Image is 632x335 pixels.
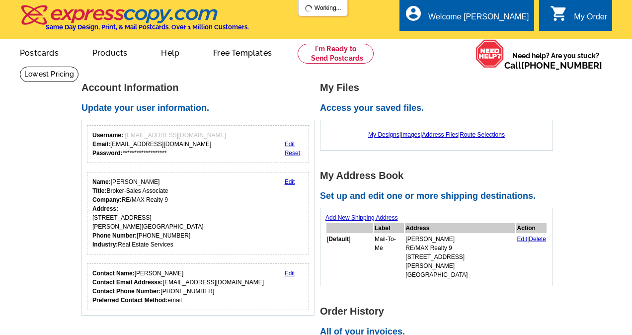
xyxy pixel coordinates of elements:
[422,131,458,138] a: Address Files
[320,191,558,202] h2: Set up and edit one or more shipping destinations.
[285,150,300,157] a: Reset
[320,103,558,114] h2: Access your saved files.
[550,4,568,22] i: shopping_cart
[368,131,399,138] a: My Designs
[87,125,309,163] div: Your login information.
[92,232,137,239] strong: Phone Number:
[328,236,349,243] b: Default
[305,4,313,12] img: loading...
[285,270,295,277] a: Edit
[92,196,122,203] strong: Company:
[325,214,397,221] a: Add New Shipping Address
[92,132,123,139] strong: Username:
[504,60,602,71] span: Call
[504,51,607,71] span: Need help? Are you stuck?
[4,40,75,64] a: Postcards
[320,306,558,317] h1: Order History
[326,234,373,280] td: [ ]
[92,141,110,148] strong: Email:
[145,40,195,64] a: Help
[401,131,420,138] a: Images
[92,279,163,286] strong: Contact Email Addresss:
[92,241,118,248] strong: Industry:
[516,223,547,233] th: Action
[428,12,529,26] div: Welcome [PERSON_NAME]
[92,178,111,185] strong: Name:
[460,131,505,138] a: Route Selections
[374,234,404,280] td: Mail-To-Me
[20,12,249,31] a: Same Day Design, Print, & Mail Postcards. Over 1 Million Customers.
[81,103,320,114] h2: Update your user information.
[550,11,607,23] a: shopping_cart My Order
[285,178,295,185] a: Edit
[320,83,558,93] h1: My Files
[285,141,295,148] a: Edit
[325,125,548,144] div: | | |
[529,236,546,243] a: Delete
[92,270,135,277] strong: Contact Name:
[374,223,404,233] th: Label
[521,60,602,71] a: [PHONE_NUMBER]
[92,150,123,157] strong: Password:
[77,40,144,64] a: Products
[92,297,167,304] strong: Preferred Contact Method:
[320,170,558,181] h1: My Address Book
[405,223,515,233] th: Address
[475,39,504,68] img: help
[197,40,288,64] a: Free Templates
[574,12,607,26] div: My Order
[125,132,226,139] span: [EMAIL_ADDRESS][DOMAIN_NAME]
[516,234,547,280] td: |
[92,177,204,249] div: [PERSON_NAME] Broker-Sales Associate RE/MAX Realty 9 [STREET_ADDRESS] [PERSON_NAME][GEOGRAPHIC_DA...
[81,83,320,93] h1: Account Information
[404,4,422,22] i: account_circle
[87,263,309,310] div: Who should we contact regarding order issues?
[92,187,106,194] strong: Title:
[87,172,309,254] div: Your personal details.
[517,236,527,243] a: Edit
[92,288,160,295] strong: Contact Phone Number:
[46,23,249,31] h4: Same Day Design, Print, & Mail Postcards. Over 1 Million Customers.
[92,269,264,305] div: [PERSON_NAME] [EMAIL_ADDRESS][DOMAIN_NAME] [PHONE_NUMBER] email
[92,205,118,212] strong: Address:
[405,234,515,280] td: [PERSON_NAME] RE/MAX Realty 9 [STREET_ADDRESS] [PERSON_NAME][GEOGRAPHIC_DATA]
